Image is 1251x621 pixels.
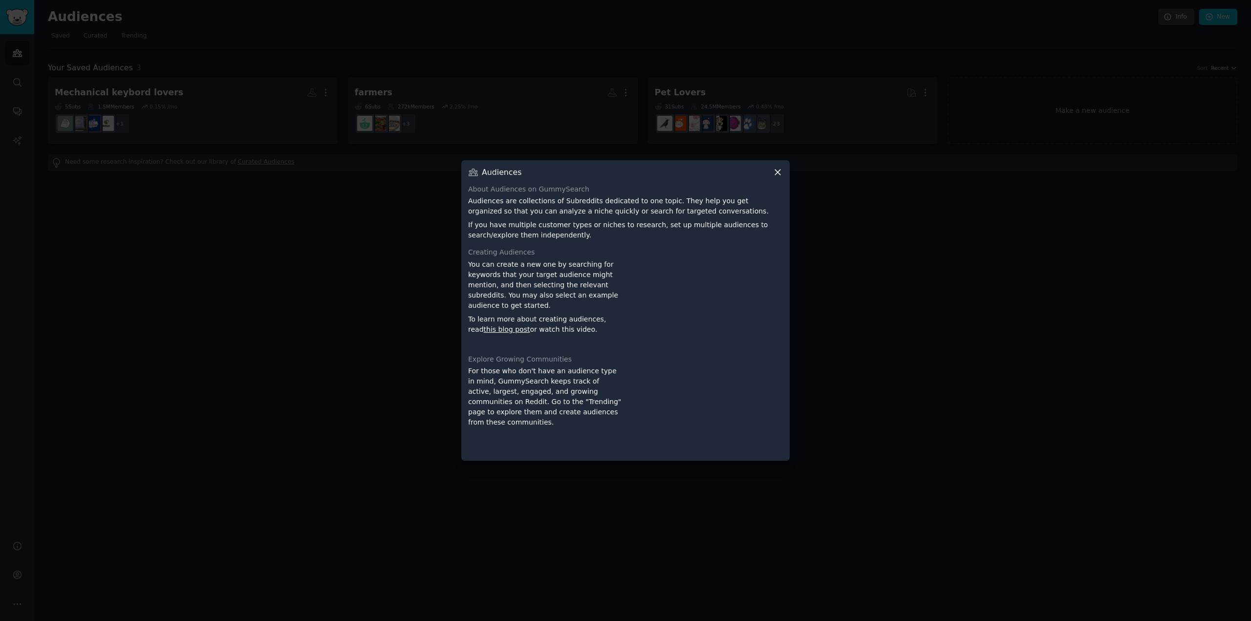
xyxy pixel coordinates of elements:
a: this blog post [484,325,530,333]
iframe: YouTube video player [629,259,783,347]
p: If you have multiple customer types or niches to research, set up multiple audiences to search/ex... [468,220,783,240]
p: Audiences are collections of Subreddits dedicated to one topic. They help you get organized so th... [468,196,783,216]
div: About Audiences on GummySearch [468,184,783,194]
h3: Audiences [482,167,521,177]
div: Explore Growing Communities [468,354,783,364]
iframe: YouTube video player [629,366,783,454]
p: To learn more about creating audiences, read or watch this video. [468,314,622,335]
div: For those who don't have an audience type in mind, GummySearch keeps track of active, largest, en... [468,366,622,454]
div: Creating Audiences [468,247,783,257]
p: You can create a new one by searching for keywords that your target audience might mention, and t... [468,259,622,311]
